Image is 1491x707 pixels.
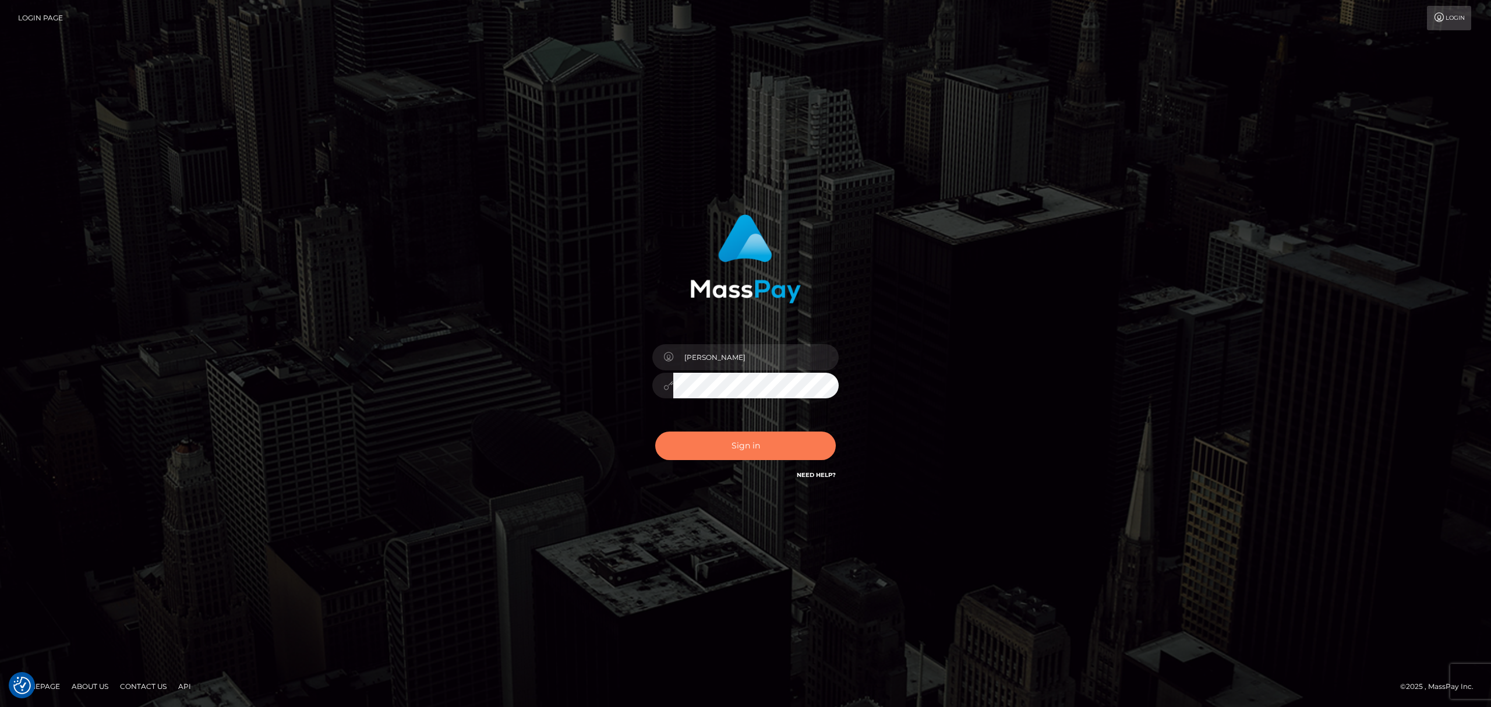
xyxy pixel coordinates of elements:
img: MassPay Login [690,214,801,303]
a: Homepage [13,677,65,695]
a: Login [1427,6,1471,30]
input: Username... [673,344,839,370]
button: Consent Preferences [13,677,31,694]
div: © 2025 , MassPay Inc. [1400,680,1482,693]
a: API [174,677,196,695]
img: Revisit consent button [13,677,31,694]
a: Login Page [18,6,63,30]
a: About Us [67,677,113,695]
a: Contact Us [115,677,171,695]
a: Need Help? [797,471,836,479]
button: Sign in [655,432,836,460]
